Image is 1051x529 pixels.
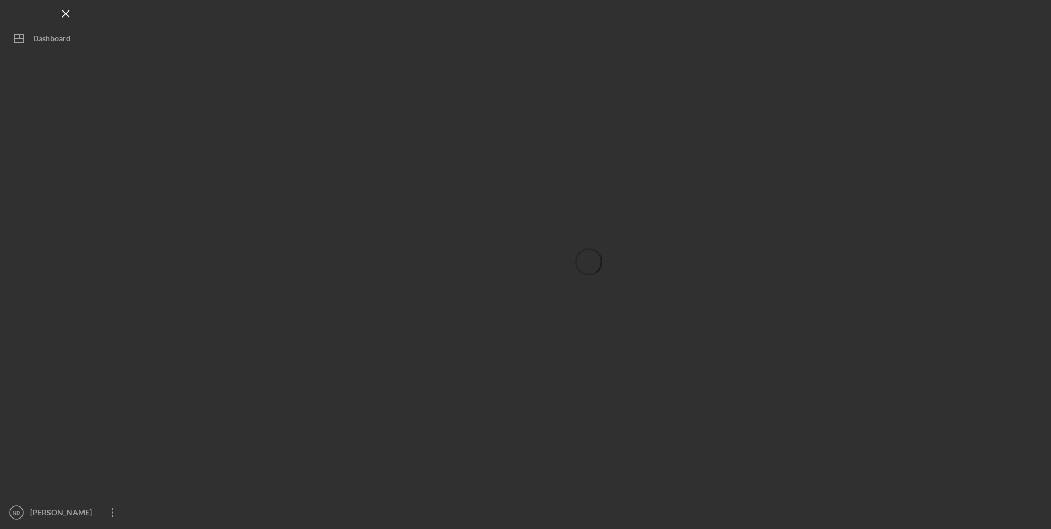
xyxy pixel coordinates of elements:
[5,27,126,49] button: Dashboard
[33,27,70,52] div: Dashboard
[27,502,99,526] div: [PERSON_NAME]
[13,510,20,516] text: ND
[5,502,126,524] button: ND[PERSON_NAME]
